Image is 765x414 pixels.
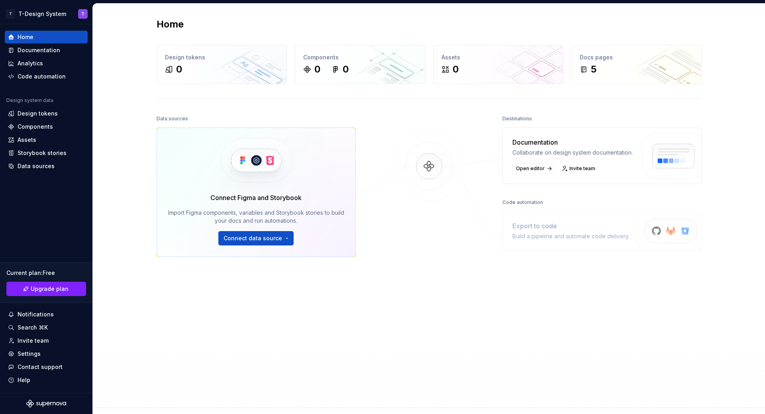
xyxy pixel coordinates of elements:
div: Documentation [18,46,60,54]
span: Connect data source [224,234,282,242]
div: T [6,9,15,19]
a: Code automation [5,70,88,83]
a: Open editor [512,163,555,174]
a: Upgrade plan [6,282,86,296]
div: 0 [343,63,349,76]
a: Components [5,120,88,133]
div: Current plan : Free [6,269,86,277]
span: Open editor [516,165,545,172]
a: Components00 [295,45,425,84]
div: Design tokens [18,110,58,118]
div: Code automation [18,73,66,80]
a: Analytics [5,57,88,70]
a: Assets0 [433,45,563,84]
div: Invite team [18,337,49,345]
a: Data sources [5,160,88,173]
div: Import Figma components, variables and Storybook stories to build your docs and run automations. [168,209,344,225]
div: Build a pipeline and automate code delivery. [512,232,630,240]
div: Collaborate on design system documentation. [512,149,633,157]
div: Code automation [502,197,543,208]
div: Design system data [6,97,53,104]
a: Settings [5,347,88,360]
div: Contact support [18,363,63,371]
div: Notifications [18,310,54,318]
a: Documentation [5,44,88,57]
button: Connect data source [218,231,294,245]
div: Settings [18,350,41,358]
div: Connect Figma and Storybook [210,193,302,202]
div: Components [303,53,417,61]
div: Documentation [512,137,633,147]
div: Analytics [18,59,43,67]
div: Design tokens [165,53,279,61]
a: Design tokens0 [157,45,287,84]
span: Invite team [569,165,595,172]
a: Design tokens [5,107,88,120]
div: Docs pages [580,53,693,61]
button: Contact support [5,361,88,373]
a: Assets [5,133,88,146]
div: Help [18,376,30,384]
h2: Home [157,18,184,31]
a: Home [5,31,88,43]
a: Invite team [5,334,88,347]
div: Search ⌘K [18,324,48,332]
button: TT-Design SystemT [2,5,91,22]
div: 5 [591,63,596,76]
span: Upgrade plan [31,285,69,293]
a: Docs pages5 [571,45,702,84]
div: Data sources [157,113,188,124]
div: Data sources [18,162,55,170]
a: Invite team [559,163,599,174]
div: T [81,11,84,17]
div: 0 [314,63,320,76]
div: Home [18,33,33,41]
svg: Supernova Logo [26,400,66,408]
div: 0 [453,63,459,76]
a: Storybook stories [5,147,88,159]
div: T-Design System [18,10,66,18]
button: Help [5,374,88,387]
div: Assets [18,136,36,144]
button: Search ⌘K [5,321,88,334]
div: Assets [441,53,555,61]
button: Notifications [5,308,88,321]
div: Storybook stories [18,149,67,157]
div: Export to code [512,221,630,231]
div: Destinations [502,113,532,124]
div: Components [18,123,53,131]
div: 0 [176,63,182,76]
